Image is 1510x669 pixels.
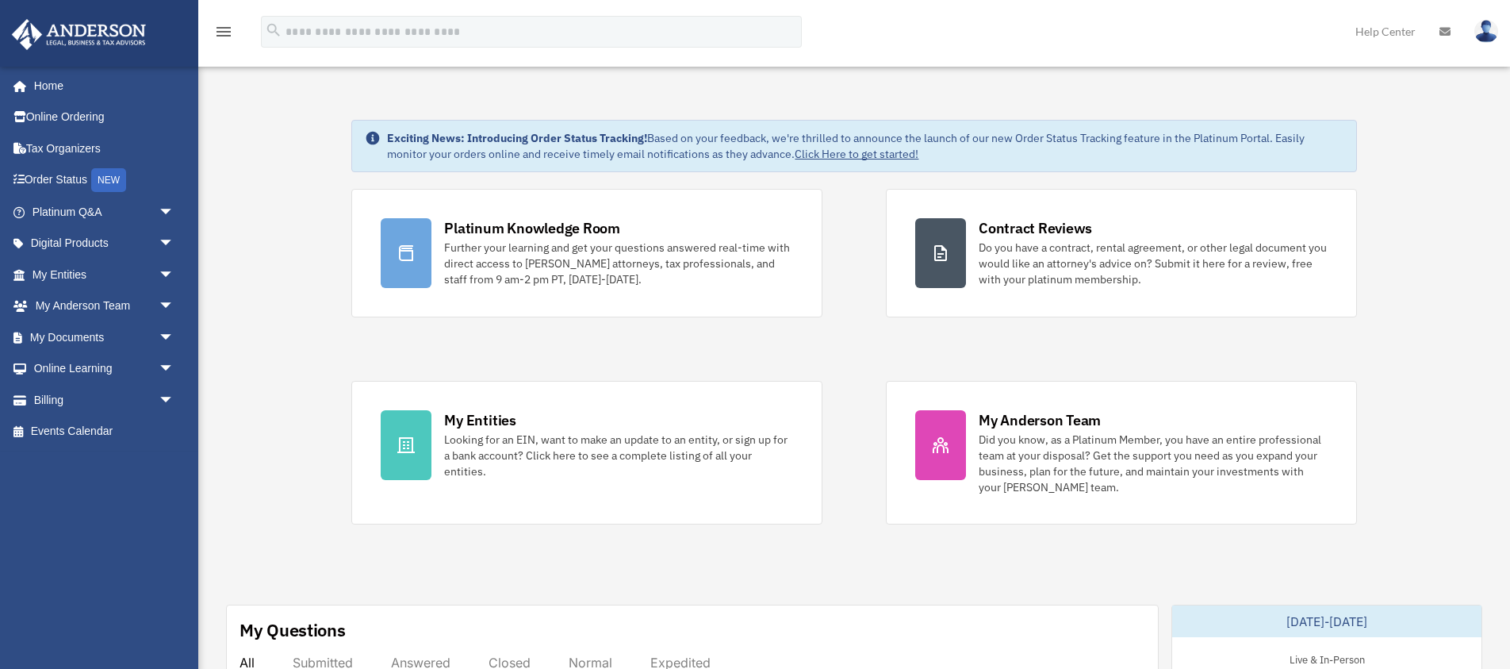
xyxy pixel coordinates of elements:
a: Platinum Knowledge Room Further your learning and get your questions answered real-time with dire... [351,189,822,317]
span: arrow_drop_down [159,290,190,323]
div: Platinum Knowledge Room [444,218,620,238]
a: Platinum Q&Aarrow_drop_down [11,196,198,228]
div: NEW [91,168,126,192]
span: arrow_drop_down [159,228,190,260]
a: Online Ordering [11,102,198,133]
a: My Anderson Team Did you know, as a Platinum Member, you have an entire professional team at your... [886,381,1357,525]
a: Order StatusNEW [11,164,198,197]
a: Tax Organizers [11,133,198,164]
div: My Anderson Team [979,410,1101,430]
div: Do you have a contract, rental agreement, or other legal document you would like an attorney's ad... [979,240,1328,287]
a: My Entities Looking for an EIN, want to make an update to an entity, or sign up for a bank accoun... [351,381,822,525]
i: search [265,21,282,39]
a: Home [11,70,190,102]
span: arrow_drop_down [159,196,190,229]
a: Online Learningarrow_drop_down [11,353,198,385]
div: Based on your feedback, we're thrilled to announce the launch of our new Order Status Tracking fe... [387,130,1343,162]
div: Did you know, as a Platinum Member, you have an entire professional team at your disposal? Get th... [979,432,1328,495]
div: [DATE]-[DATE] [1172,606,1481,637]
a: Billingarrow_drop_down [11,384,198,416]
span: arrow_drop_down [159,321,190,354]
a: My Anderson Teamarrow_drop_down [11,290,198,322]
a: menu [214,28,233,41]
div: Contract Reviews [979,218,1092,238]
div: My Questions [240,618,346,642]
div: Live & In-Person [1277,650,1378,667]
a: My Entitiesarrow_drop_down [11,259,198,290]
a: Contract Reviews Do you have a contract, rental agreement, or other legal document you would like... [886,189,1357,317]
strong: Exciting News: Introducing Order Status Tracking! [387,131,647,145]
i: menu [214,22,233,41]
span: arrow_drop_down [159,353,190,386]
a: My Documentsarrow_drop_down [11,321,198,353]
a: Click Here to get started! [795,147,918,161]
div: My Entities [444,410,515,430]
span: arrow_drop_down [159,259,190,291]
a: Digital Productsarrow_drop_down [11,228,198,260]
img: Anderson Advisors Platinum Portal [7,19,151,50]
span: arrow_drop_down [159,384,190,417]
a: Events Calendar [11,416,198,448]
div: Further your learning and get your questions answered real-time with direct access to [PERSON_NAM... [444,240,793,287]
div: Looking for an EIN, want to make an update to an entity, or sign up for a bank account? Click her... [444,432,793,479]
img: User Pic [1474,20,1498,43]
